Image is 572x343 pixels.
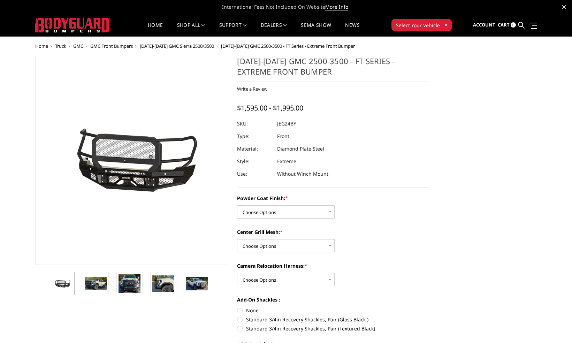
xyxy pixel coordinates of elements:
span: ▾ [445,21,447,29]
img: 2024-2025 GMC 2500-3500 - FT Series - Extreme Front Bumper [119,274,140,293]
span: [DATE]-[DATE] GMC 2500-3500 - FT Series - Extreme Front Bumper [221,43,355,49]
a: [DATE]-[DATE] GMC Sierra 2500/3500 [140,43,214,49]
a: GMC Front Bumpers [90,43,133,49]
a: Home [35,43,48,49]
label: None [237,307,429,314]
label: Standard 3/4in Recovery Shackles, Pair (Textured Black) [237,325,429,332]
img: 2024-2025 GMC 2500-3500 - FT Series - Extreme Front Bumper [85,277,107,290]
span: $1,595.00 - $1,995.00 [237,103,303,113]
dt: Type: [237,130,272,143]
img: 2024-2025 GMC 2500-3500 - FT Series - Extreme Front Bumper [186,277,208,290]
a: Support [219,23,247,36]
h1: [DATE]-[DATE] GMC 2500-3500 - FT Series - Extreme Front Bumper [237,56,429,82]
dt: SKU: [237,117,272,130]
label: Camera Relocation Harness: [237,262,429,269]
img: 2024-2025 GMC 2500-3500 - FT Series - Extreme Front Bumper [152,275,174,291]
a: shop all [177,23,205,36]
span: Account [473,22,495,28]
dd: Diamond Plate Steel [277,143,324,155]
a: Dealers [261,23,287,36]
dd: Extreme [277,155,296,168]
dt: Material: [237,143,272,155]
a: Home [148,23,163,36]
dd: JEG24BY [277,117,296,130]
a: News [345,23,359,36]
a: More Info [325,3,348,10]
button: Select Your Vehicle [391,19,452,31]
dt: Style: [237,155,272,168]
a: GMC [73,43,83,49]
a: SEMA Show [301,23,331,36]
span: 0 [511,22,516,28]
a: Account [473,16,495,35]
label: Add-On Shackles : [237,296,429,303]
label: Standard 3/4in Recovery Shackles, Pair (Gloss Black ) [237,316,429,323]
label: Center Grill Mesh: [237,228,429,236]
a: Cart 0 [498,16,516,35]
dd: Without Winch Mount [277,168,328,180]
span: Cart [498,22,510,28]
a: 2024-2025 GMC 2500-3500 - FT Series - Extreme Front Bumper [35,56,228,265]
dd: Front [277,130,289,143]
dt: Use: [237,168,272,180]
a: Write a Review [237,86,267,92]
label: Powder Coat Finish: [237,195,429,202]
span: Select Your Vehicle [396,22,440,29]
a: Truck [55,43,66,49]
img: 2024-2025 GMC 2500-3500 - FT Series - Extreme Front Bumper [51,279,73,289]
img: BODYGUARD BUMPERS [35,18,110,32]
